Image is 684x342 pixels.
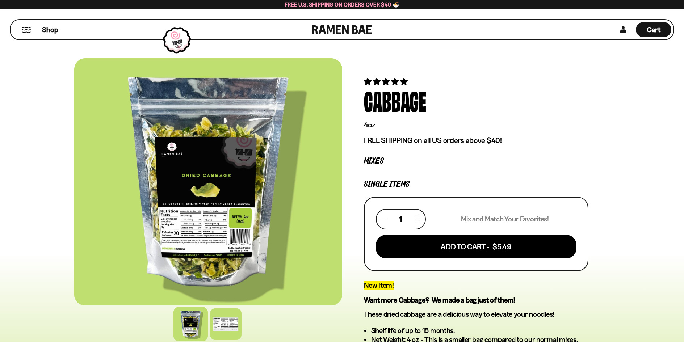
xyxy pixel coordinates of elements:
p: These dried cabbage are a delicious way to elevate your noodles! [364,310,588,319]
p: FREE SHIPPING on all US orders above $40! [364,136,588,145]
div: Cart [636,20,671,39]
span: Shop [42,25,58,35]
p: 4oz [364,120,588,130]
span: Cart [647,25,661,34]
span: New Item! [364,281,394,290]
a: Shop [42,22,58,37]
span: 1 [399,215,402,224]
div: Cabbage [364,87,426,114]
span: 4.82 stars [364,77,409,86]
button: Add To Cart - $5.49 [376,235,576,258]
p: Single Items [364,181,588,188]
button: Mobile Menu Trigger [21,27,31,33]
p: Mixes [364,158,588,165]
li: Shelf life of up to 15 months. [371,326,588,335]
p: Mix and Match Your Favorites! [461,215,549,224]
span: Free U.S. Shipping on Orders over $40 🍜 [285,1,399,8]
strong: Want more Cabbage? We made a bag just of them! [364,296,515,304]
